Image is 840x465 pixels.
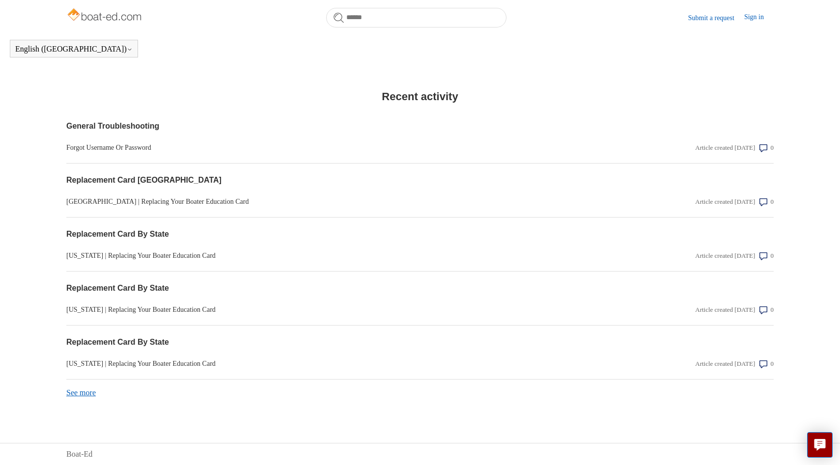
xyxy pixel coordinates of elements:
a: Replacement Card By State [66,336,561,348]
a: Sign in [744,12,774,24]
a: [US_STATE] | Replacing Your Boater Education Card [66,358,561,369]
a: See more [66,388,96,397]
div: Article created [DATE] [695,305,755,315]
a: Replacement Card [GEOGRAPHIC_DATA] [66,174,561,186]
a: General Troubleshooting [66,120,561,132]
a: [US_STATE] | Replacing Your Boater Education Card [66,304,561,315]
a: Forgot Username Or Password [66,142,561,153]
div: Article created [DATE] [695,359,755,369]
a: [US_STATE] | Replacing Your Boater Education Card [66,250,561,261]
div: Article created [DATE] [695,143,755,153]
a: Boat-Ed [66,448,92,460]
a: [GEOGRAPHIC_DATA] | Replacing Your Boater Education Card [66,196,561,207]
input: Search [326,8,506,27]
button: Live chat [807,432,833,458]
img: Boat-Ed Help Center home page [66,6,144,26]
h2: Recent activity [66,88,774,105]
div: Article created [DATE] [695,197,755,207]
a: Replacement Card By State [66,228,561,240]
a: Replacement Card By State [66,282,561,294]
a: Submit a request [688,13,744,23]
div: Article created [DATE] [695,251,755,261]
button: English ([GEOGRAPHIC_DATA]) [15,45,133,54]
